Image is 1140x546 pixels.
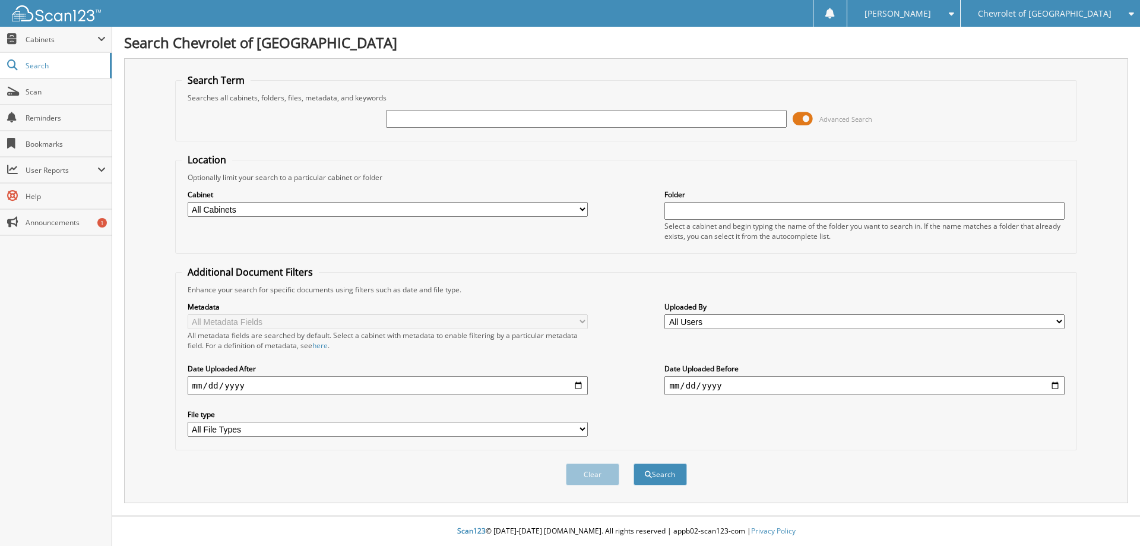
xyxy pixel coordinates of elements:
[188,302,588,312] label: Metadata
[188,409,588,419] label: File type
[188,190,588,200] label: Cabinet
[26,61,104,71] span: Search
[664,364,1065,374] label: Date Uploaded Before
[26,191,106,201] span: Help
[664,190,1065,200] label: Folder
[188,364,588,374] label: Date Uploaded After
[26,217,106,228] span: Announcements
[26,113,106,123] span: Reminders
[182,172,1071,182] div: Optionally limit your search to a particular cabinet or folder
[26,87,106,97] span: Scan
[751,526,796,536] a: Privacy Policy
[819,115,872,124] span: Advanced Search
[26,34,97,45] span: Cabinets
[182,153,232,166] legend: Location
[112,517,1140,546] div: © [DATE]-[DATE] [DOMAIN_NAME]. All rights reserved | appb02-scan123-com |
[664,221,1065,241] div: Select a cabinet and begin typing the name of the folder you want to search in. If the name match...
[124,33,1128,52] h1: Search Chevrolet of [GEOGRAPHIC_DATA]
[457,526,486,536] span: Scan123
[634,463,687,485] button: Search
[978,10,1111,17] span: Chevrolet of [GEOGRAPHIC_DATA]
[97,218,107,228] div: 1
[312,340,328,351] a: here
[26,165,97,175] span: User Reports
[566,463,619,485] button: Clear
[182,93,1071,103] div: Searches all cabinets, folders, files, metadata, and keywords
[182,266,319,279] legend: Additional Document Filters
[188,330,588,351] div: All metadata fields are searched by default. Select a cabinet with metadata to enable filtering b...
[864,10,931,17] span: [PERSON_NAME]
[182,74,251,87] legend: Search Term
[664,376,1065,395] input: end
[182,285,1071,295] div: Enhance your search for specific documents using filters such as date and file type.
[188,376,588,395] input: start
[12,5,101,21] img: scan123-logo-white.svg
[26,139,106,149] span: Bookmarks
[664,302,1065,312] label: Uploaded By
